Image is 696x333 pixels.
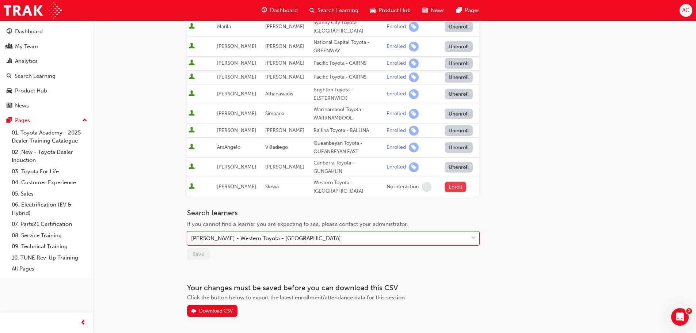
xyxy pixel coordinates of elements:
span: [PERSON_NAME] [217,43,256,49]
a: Search Learning [3,69,90,83]
span: 1 [686,308,692,314]
span: [PERSON_NAME] [217,110,256,117]
button: Download CSV [187,305,237,317]
span: learningRecordVerb_ENROLL-icon [409,143,419,152]
span: [PERSON_NAME] [217,91,256,97]
div: Product Hub [15,87,47,95]
a: search-iconSearch Learning [304,3,364,18]
a: Analytics [3,54,90,68]
div: Enrolled [387,60,406,67]
span: AC [682,6,689,15]
span: User is active [189,163,195,171]
span: Simbaco [265,110,284,117]
span: [PERSON_NAME] [265,74,304,80]
span: people-icon [7,43,12,50]
span: chart-icon [7,58,12,65]
span: User is active [189,110,195,117]
div: Download CSV [199,308,233,314]
div: Enrolled [387,91,406,98]
span: news-icon [7,103,12,109]
a: 01. Toyota Academy - 2025 Dealer Training Catalogue [9,127,90,147]
span: User is active [189,23,195,30]
h3: Your changes must be saved before you can download this CSV [187,284,479,292]
span: learningRecordVerb_ENROLL-icon [409,109,419,119]
span: User is active [189,73,195,81]
div: No interaction [387,183,419,190]
span: Search Learning [317,6,358,15]
span: Pages [465,6,480,15]
a: guage-iconDashboard [256,3,304,18]
a: 06. Electrification (EV & Hybrid) [9,199,90,219]
span: User is active [189,127,195,134]
button: Unenroll [445,89,473,99]
span: learningRecordVerb_ENROLL-icon [409,22,419,32]
a: News [3,99,90,113]
img: Trak [4,2,62,19]
button: Unenroll [445,22,473,32]
span: [PERSON_NAME] [217,183,256,190]
span: If you cannot find a learner you are expecting to see, please contact your administrator. [187,221,408,227]
div: Enrolled [387,74,406,81]
span: down-icon [471,234,476,243]
span: pages-icon [456,6,462,15]
div: Enrolled [387,164,406,171]
div: [PERSON_NAME] - Western Toyota - [GEOGRAPHIC_DATA] [191,234,341,243]
span: [PERSON_NAME] [217,74,256,80]
span: User is active [189,90,195,98]
span: User is active [189,43,195,50]
span: Slewa [265,183,279,190]
span: Save [193,251,204,257]
div: Queanbeyan Toyota - QUEANBEYAN EAST [313,139,384,156]
button: Unenroll [445,109,473,119]
button: Save [187,248,210,260]
div: Enrolled [387,23,406,30]
span: guage-icon [7,29,12,35]
div: Canberra Toyota - GUNGAHLIN [313,159,384,175]
span: User is active [189,60,195,67]
a: 07. Parts21 Certification [9,219,90,230]
a: car-iconProduct Hub [364,3,417,18]
span: [PERSON_NAME] [217,164,256,170]
div: Brighton Toyota - ELSTERNWICK [313,86,384,102]
button: AC [680,4,692,17]
div: Dashboard [15,27,43,36]
h3: Search learners [187,209,479,217]
span: learningRecordVerb_ENROLL-icon [409,162,419,172]
button: Pages [3,114,90,127]
div: Ballina Toyota - BALLINA [313,126,384,135]
a: 03. Toyota For Life [9,166,90,177]
a: My Team [3,40,90,53]
span: Marila [217,23,231,30]
button: Enroll [445,182,467,192]
span: Product Hub [379,6,411,15]
span: User is active [189,183,195,190]
span: [PERSON_NAME] [265,23,304,30]
span: pages-icon [7,117,12,124]
span: ArcAngelo [217,144,240,150]
a: 04. Customer Experience [9,177,90,188]
div: Enrolled [387,43,406,50]
div: Enrolled [387,127,406,134]
button: Unenroll [445,58,473,69]
a: pages-iconPages [450,3,486,18]
div: National Capital Toyota - GREENWAY [313,38,384,55]
span: Villadiego [265,144,288,150]
div: My Team [15,42,38,51]
div: News [15,102,29,110]
button: Unenroll [445,142,473,153]
div: Sydney City Toyota - [GEOGRAPHIC_DATA] [313,19,384,35]
span: guage-icon [262,6,267,15]
span: Dashboard [270,6,298,15]
a: 08. Service Training [9,230,90,241]
span: news-icon [422,6,428,15]
span: News [431,6,445,15]
span: search-icon [7,73,12,80]
span: [PERSON_NAME] [265,43,304,49]
span: learningRecordVerb_ENROLL-icon [409,126,419,136]
span: up-icon [82,116,87,125]
span: [PERSON_NAME] [217,127,256,133]
button: DashboardMy TeamAnalyticsSearch LearningProduct HubNews [3,23,90,114]
span: [PERSON_NAME] [217,60,256,66]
